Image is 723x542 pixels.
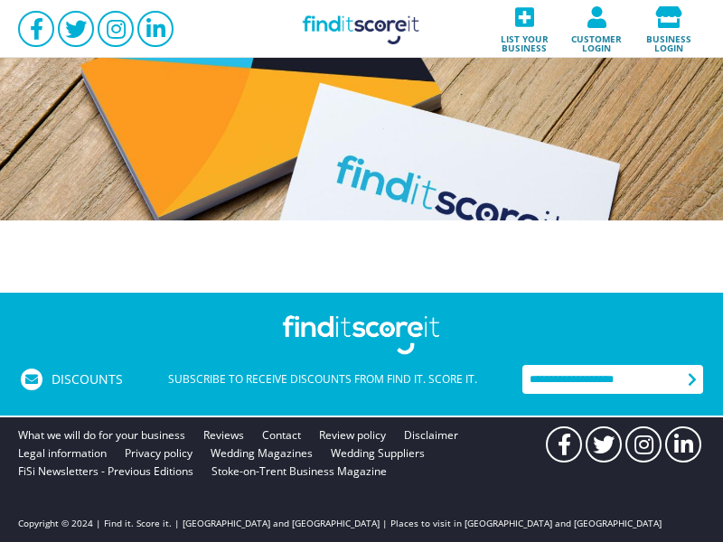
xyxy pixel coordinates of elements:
div: Subscribe to receive discounts from Find it. Score it. [123,369,522,390]
a: Wedding Magazines [211,444,313,463]
a: Contact [262,426,301,444]
a: Privacy policy [125,444,192,463]
a: Disclaimer [404,426,458,444]
a: Reviews [203,426,244,444]
a: What we will do for your business [18,426,185,444]
a: Review policy [319,426,386,444]
a: Wedding Suppliers [331,444,425,463]
span: Discounts [52,373,123,386]
p: Copyright © 2024 | Find it. Score it. | [GEOGRAPHIC_DATA] and [GEOGRAPHIC_DATA] | Places to visit... [18,517,662,529]
a: Stoke-on-Trent Business Magazine [211,463,387,481]
span: Customer login [566,28,627,52]
span: List your business [493,28,555,52]
span: Business login [638,28,700,52]
a: Customer login [560,1,633,58]
a: List your business [488,1,560,58]
a: Legal information [18,444,107,463]
a: FiSi Newsletters - Previous Editions [18,463,193,481]
a: Business login [633,1,705,58]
